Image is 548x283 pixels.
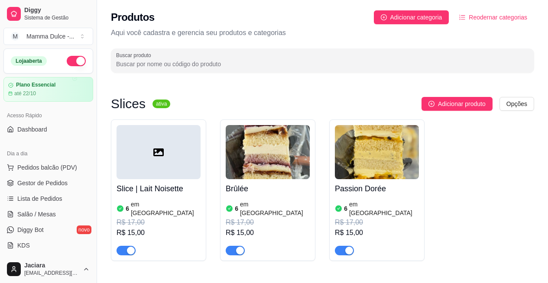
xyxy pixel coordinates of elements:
[117,217,201,228] div: R$ 17,00
[16,82,55,88] article: Plano Essencial
[24,14,90,21] span: Sistema de Gestão
[117,183,201,195] h4: Slice | Lait Noisette
[3,176,93,190] a: Gestor de Pedidos
[26,32,74,41] div: Mamma Dulce - ...
[3,238,93,252] a: KDS
[226,183,310,195] h4: Brûlée
[349,200,419,217] article: em [GEOGRAPHIC_DATA]
[381,14,387,20] span: plus-circle
[240,200,310,217] article: em [GEOGRAPHIC_DATA]
[24,270,79,277] span: [EMAIL_ADDRESS][DOMAIN_NAME]
[17,210,56,219] span: Salão / Mesas
[235,204,238,213] article: 6
[67,56,86,66] button: Alterar Status
[374,10,449,24] button: Adicionar categoria
[459,14,465,20] span: ordered-list
[117,228,201,238] div: R$ 15,00
[11,32,19,41] span: M
[226,217,310,228] div: R$ 17,00
[344,204,347,213] article: 6
[116,60,529,68] input: Buscar produto
[506,99,527,109] span: Opções
[428,101,435,107] span: plus-circle
[111,28,534,38] p: Aqui você cadastra e gerencia seu produtos e categorias
[3,147,93,161] div: Dia a dia
[3,192,93,206] a: Lista de Pedidos
[499,97,534,111] button: Opções
[11,56,47,66] div: Loja aberta
[3,3,93,24] a: DiggySistema de Gestão
[17,241,30,250] span: KDS
[17,163,77,172] span: Pedidos balcão (PDV)
[3,207,93,221] a: Salão / Mesas
[126,204,129,213] article: 6
[111,99,146,109] h3: Slices
[438,99,486,109] span: Adicionar produto
[226,125,310,179] img: product-image
[3,109,93,122] div: Acesso Rápido
[17,194,62,203] span: Lista de Pedidos
[452,10,534,24] button: Reodernar categorias
[17,179,68,187] span: Gestor de Pedidos
[14,90,36,97] article: até 22/10
[226,228,310,238] div: R$ 15,00
[111,10,155,24] h2: Produtos
[3,161,93,174] button: Pedidos balcão (PDV)
[17,125,47,134] span: Dashboard
[3,28,93,45] button: Select a team
[131,200,201,217] article: em [GEOGRAPHIC_DATA]
[335,125,419,179] img: product-image
[3,122,93,136] a: Dashboard
[3,77,93,102] a: Plano Essencialaté 22/10
[3,223,93,237] a: Diggy Botnovo
[335,183,419,195] h4: Passion Dorée
[335,217,419,228] div: R$ 17,00
[3,259,93,280] button: Jaciara[EMAIL_ADDRESS][DOMAIN_NAME]
[24,262,79,270] span: Jaciara
[422,97,493,111] button: Adicionar produto
[17,225,44,234] span: Diggy Bot
[24,6,90,14] span: Diggy
[469,13,527,22] span: Reodernar categorias
[390,13,442,22] span: Adicionar categoria
[335,228,419,238] div: R$ 15,00
[152,100,170,108] sup: ativa
[116,51,154,59] label: Buscar produto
